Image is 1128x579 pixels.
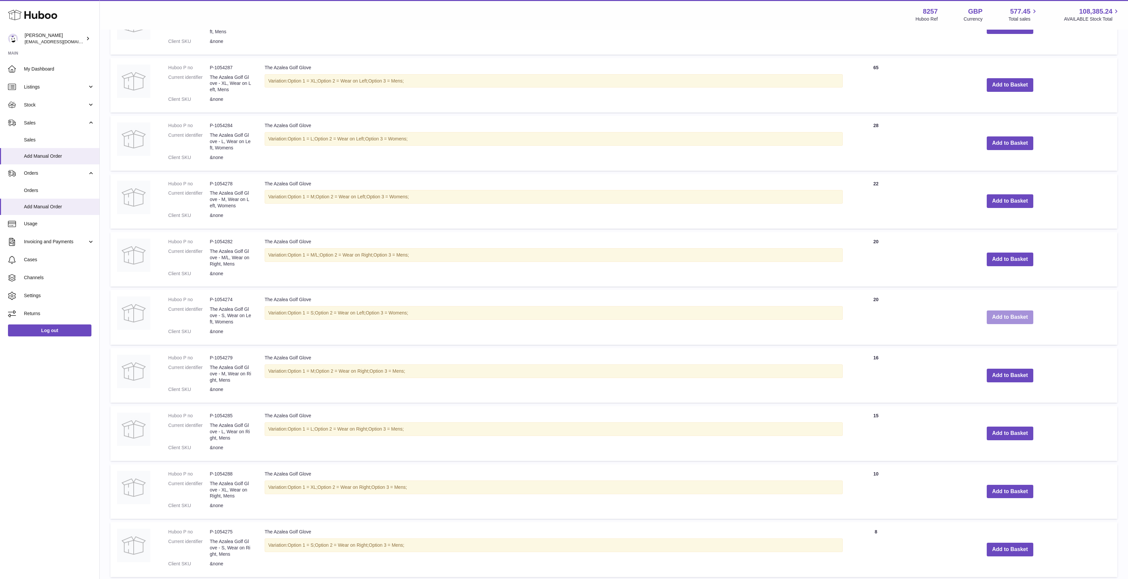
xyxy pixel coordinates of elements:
[168,122,210,129] dt: Huboo P no
[987,543,1033,556] button: Add to Basket
[288,310,315,315] span: Option 1 = S;
[849,174,903,229] td: 22
[210,248,251,267] dd: The Azalea Golf Glove - M/L, Wear on Right, Mens
[1064,16,1120,22] span: AVAILABLE Stock Total
[210,190,251,209] dd: The Azalea Golf Glove - M, Wear on Left, Womens
[24,84,87,90] span: Listings
[168,422,210,441] dt: Current identifier
[210,38,251,45] dd: &none
[369,542,404,548] span: Option 3 = Mens;
[168,471,210,477] dt: Huboo P no
[319,252,373,258] span: Option 2 = Wear on Right;
[168,364,210,383] dt: Current identifier
[265,538,843,552] div: Variation:
[258,290,849,344] td: The Azalea Golf Glove
[314,426,368,432] span: Option 2 = Wear on Right;
[210,561,251,567] dd: &none
[210,181,251,187] dd: P-1054278
[24,204,94,210] span: Add Manual Order
[316,368,370,374] span: Option 2 = Wear on Right;
[117,413,150,446] img: The Azalea Golf Glove
[168,296,210,303] dt: Huboo P no
[210,364,251,383] dd: The Azalea Golf Glove - M, Wear on Right, Mens
[168,212,210,219] dt: Client SKU
[265,364,843,378] div: Variation:
[987,369,1033,382] button: Add to Basket
[370,368,405,374] span: Option 3 = Mens;
[210,413,251,419] dd: P-1054285
[24,120,87,126] span: Sales
[265,481,843,494] div: Variation:
[987,78,1033,92] button: Add to Basket
[1010,7,1030,16] span: 577.45
[968,7,982,16] strong: GBP
[316,194,367,199] span: Option 2 = Wear on Left;
[117,529,150,562] img: The Azalea Golf Glove
[288,368,315,374] span: Option 1 = M;
[25,32,84,45] div: [PERSON_NAME]
[210,239,251,245] dd: P-1054282
[168,328,210,335] dt: Client SKU
[987,194,1033,208] button: Add to Basket
[168,190,210,209] dt: Current identifier
[849,348,903,403] td: 16
[368,426,404,432] span: Option 3 = Mens;
[258,464,849,519] td: The Azalea Golf Glove
[210,502,251,509] dd: &none
[258,522,849,577] td: The Azalea Golf Glove
[168,154,210,161] dt: Client SKU
[210,422,251,441] dd: The Azalea Golf Glove - L, Wear on Right, Mens
[849,58,903,112] td: 65
[168,239,210,245] dt: Huboo P no
[265,190,843,204] div: Variation:
[168,386,210,393] dt: Client SKU
[265,422,843,436] div: Variation:
[25,39,98,44] span: [EMAIL_ADDRESS][DOMAIN_NAME]
[168,306,210,325] dt: Current identifier
[849,290,903,344] td: 20
[24,170,87,176] span: Orders
[368,78,404,84] span: Option 3 = Mens;
[24,239,87,245] span: Invoicing and Payments
[916,16,938,22] div: Huboo Ref
[24,292,94,299] span: Settings
[24,257,94,263] span: Cases
[258,116,849,170] td: The Azalea Golf Glove
[366,310,408,315] span: Option 3 = Womens;
[849,116,903,170] td: 28
[168,74,210,93] dt: Current identifier
[258,348,849,403] td: The Azalea Golf Glove
[168,65,210,71] dt: Huboo P no
[24,187,94,194] span: Orders
[117,239,150,272] img: The Azalea Golf Glove
[210,471,251,477] dd: P-1054288
[210,328,251,335] dd: &none
[849,522,903,577] td: 8
[288,252,319,258] span: Option 1 = M/L;
[210,481,251,499] dd: The Azalea Golf Glove - XL, Wear on Right, Mens
[923,7,938,16] strong: 8257
[365,136,408,141] span: Option 3 = Womens;
[210,122,251,129] dd: P-1054284
[987,310,1033,324] button: Add to Basket
[168,413,210,419] dt: Huboo P no
[210,271,251,277] dd: &none
[117,122,150,156] img: The Azalea Golf Glove
[987,485,1033,498] button: Add to Basket
[987,253,1033,266] button: Add to Basket
[168,445,210,451] dt: Client SKU
[315,542,369,548] span: Option 2 = Wear on Right;
[210,96,251,102] dd: &none
[168,132,210,151] dt: Current identifier
[1008,16,1038,22] span: Total sales
[210,306,251,325] dd: The Azalea Golf Glove - S, Wear on Left, Womens
[265,74,843,88] div: Variation:
[210,355,251,361] dd: P-1054279
[168,96,210,102] dt: Client SKU
[210,296,251,303] dd: P-1054274
[168,355,210,361] dt: Huboo P no
[314,136,365,141] span: Option 2 = Wear on Left;
[1008,7,1038,22] a: 577.45 Total sales
[315,310,366,315] span: Option 2 = Wear on Left;
[117,355,150,388] img: The Azalea Golf Glove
